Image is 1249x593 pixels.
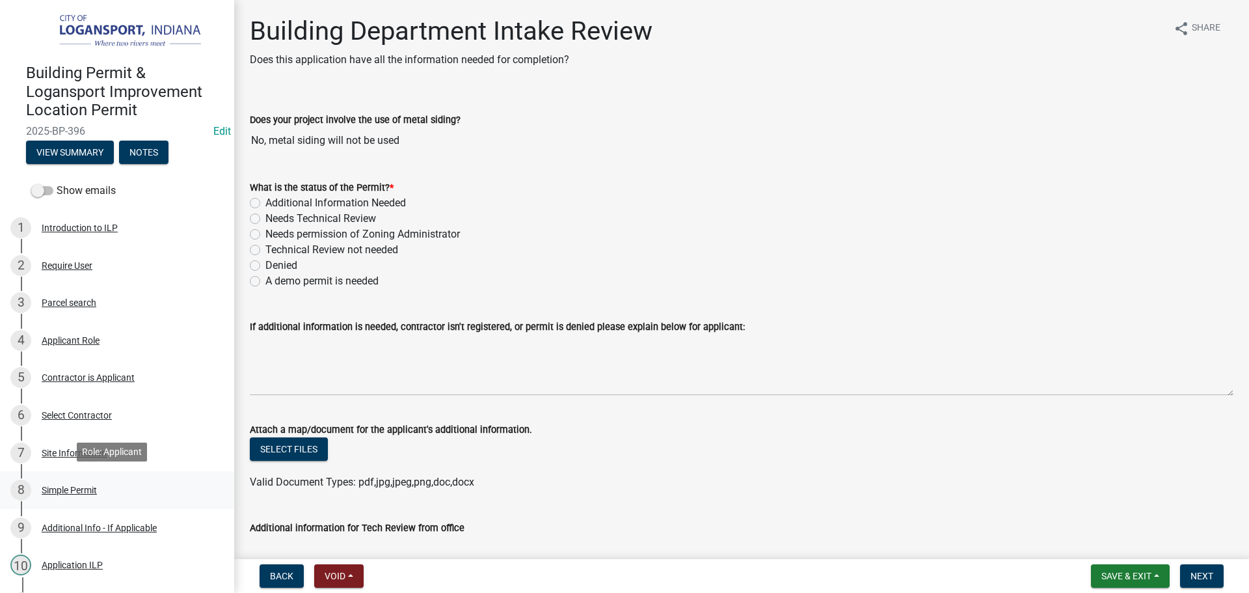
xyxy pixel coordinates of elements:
[265,211,376,227] label: Needs Technical Review
[26,125,208,137] span: 2025-BP-396
[42,448,107,458] div: Site Information
[1101,571,1151,581] span: Save & Exit
[270,571,293,581] span: Back
[213,125,231,137] wm-modal-confirm: Edit Application Number
[213,125,231,137] a: Edit
[10,443,31,463] div: 7
[10,367,31,388] div: 5
[42,486,97,495] div: Simple Permit
[250,323,745,332] label: If additional information is needed, contractor isn't registered, or permit is denied please expl...
[260,564,304,588] button: Back
[42,336,100,345] div: Applicant Role
[265,227,460,242] label: Needs permission of Zoning Administrator
[10,292,31,313] div: 3
[42,523,157,532] div: Additional Info - If Applicable
[77,443,147,462] div: Role: Applicant
[42,411,112,420] div: Select Contractor
[42,298,96,307] div: Parcel search
[31,183,116,199] label: Show emails
[265,195,406,211] label: Additional Information Needed
[26,148,114,158] wm-modal-confirm: Summary
[265,273,379,289] label: A demo permit is needed
[42,261,92,270] div: Require User
[1190,571,1213,581] span: Next
[26,14,213,50] img: City of Logansport, Indiana
[250,184,394,193] label: What is the status of the Permit?
[10,217,31,238] div: 1
[10,405,31,426] div: 6
[265,242,398,258] label: Technical Review not needed
[119,148,168,158] wm-modal-confirm: Notes
[42,223,118,232] div: Introduction to ILP
[1180,564,1224,588] button: Next
[42,560,103,570] div: Application ILP
[1192,21,1220,36] span: Share
[10,330,31,351] div: 4
[325,571,345,581] span: Void
[10,255,31,276] div: 2
[250,16,652,47] h1: Building Department Intake Review
[250,116,461,125] label: Does your project involve the use of metal siding?
[119,141,168,164] button: Notes
[26,141,114,164] button: View Summary
[250,437,328,461] button: Select files
[314,564,364,588] button: Void
[10,480,31,501] div: 8
[250,524,464,533] label: Additional information for Tech Review from office
[1174,21,1189,36] i: share
[26,64,224,120] h4: Building Permit & Logansport Improvement Location Permit
[250,52,652,68] p: Does this application have all the information needed for completion?
[10,517,31,538] div: 9
[265,258,297,273] label: Denied
[42,373,135,382] div: Contractor is Applicant
[10,555,31,575] div: 10
[250,476,474,488] span: Valid Document Types: pdf,jpg,jpeg,png,doc,docx
[1091,564,1170,588] button: Save & Exit
[1163,16,1231,41] button: shareShare
[250,426,532,435] label: Attach a map/document for the applicant's additional information.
